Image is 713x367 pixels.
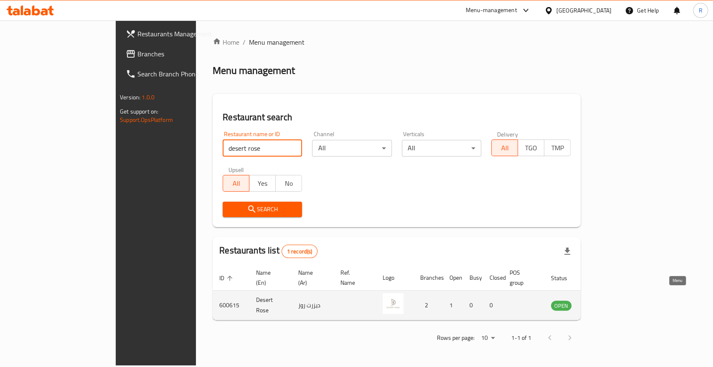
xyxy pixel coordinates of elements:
[548,142,567,154] span: TMP
[483,265,503,291] th: Closed
[402,140,481,157] div: All
[223,140,302,157] input: Search for restaurant name or ID..
[120,92,140,103] span: Version:
[544,139,571,156] button: TMP
[414,291,443,320] td: 2
[483,291,503,320] td: 0
[249,291,292,320] td: Desert Rose
[437,333,474,343] p: Rows per page:
[551,301,571,311] span: OPEN
[557,241,577,261] div: Export file
[119,64,235,84] a: Search Branch Phone
[223,175,249,192] button: All
[497,131,518,137] label: Delivery
[256,268,282,288] span: Name (En)
[120,106,158,117] span: Get support on:
[463,291,483,320] td: 0
[219,244,317,258] h2: Restaurants list
[495,142,515,154] span: All
[510,268,534,288] span: POS group
[228,167,244,172] label: Upsell
[443,291,463,320] td: 1
[511,333,531,343] p: 1-1 of 1
[292,291,334,320] td: ديزرت روز
[249,175,276,192] button: Yes
[249,37,304,47] span: Menu management
[119,24,235,44] a: Restaurants Management
[243,37,246,47] li: /
[137,69,228,79] span: Search Branch Phone
[213,265,617,320] table: enhanced table
[312,140,391,157] div: All
[298,268,324,288] span: Name (Ar)
[119,44,235,64] a: Branches
[282,248,317,256] span: 1 record(s)
[466,5,517,15] div: Menu-management
[219,273,235,283] span: ID
[279,177,299,190] span: No
[518,139,544,156] button: TGO
[282,245,318,258] div: Total records count
[137,29,228,39] span: Restaurants Management
[137,49,228,59] span: Branches
[491,139,518,156] button: All
[229,204,295,215] span: Search
[376,265,414,291] th: Logo
[120,114,173,125] a: Support.OpsPlatform
[213,64,295,77] h2: Menu management
[253,177,272,190] span: Yes
[383,293,403,314] img: Desert Rose
[551,273,578,283] span: Status
[275,175,302,192] button: No
[443,265,463,291] th: Open
[213,37,581,47] nav: breadcrumb
[340,268,366,288] span: Ref. Name
[698,6,702,15] span: R
[142,92,155,103] span: 1.0.0
[556,6,612,15] div: [GEOGRAPHIC_DATA]
[414,265,443,291] th: Branches
[478,332,498,344] div: Rows per page:
[223,202,302,217] button: Search
[226,177,246,190] span: All
[463,265,483,291] th: Busy
[521,142,541,154] span: TGO
[223,111,571,124] h2: Restaurant search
